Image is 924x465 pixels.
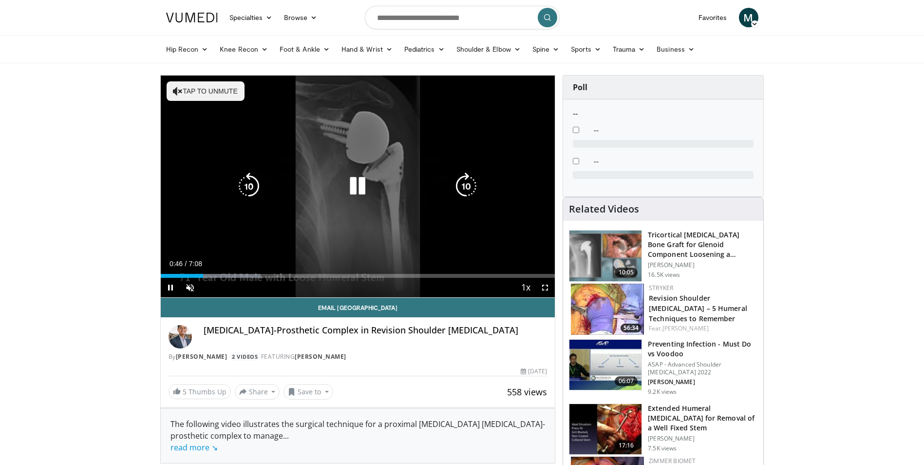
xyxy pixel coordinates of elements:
[571,284,644,335] img: 13e13d31-afdc-4990-acd0-658823837d7a.150x105_q85_crop-smart_upscale.jpg
[170,442,218,453] a: read more ↘
[648,339,757,359] h3: Preventing Infection - Must Do vs Voodoo
[180,278,200,297] button: Unmute
[516,278,535,297] button: Playback Rate
[176,352,227,361] a: [PERSON_NAME]
[648,404,757,433] h3: Extended Humeral [MEDICAL_DATA] for Removal of a Well Fixed Stem
[183,387,187,396] span: 5
[648,271,680,279] p: 16.5K views
[160,39,214,59] a: Hip Recon
[169,352,547,361] div: By FEATURING
[615,441,638,450] span: 17:16
[648,388,677,396] p: 9.2K views
[649,293,747,323] a: Revision Shoulder [MEDICAL_DATA] – 5 Humeral Techniques to Remember
[521,367,547,376] div: [DATE]
[565,39,607,59] a: Sports
[274,39,336,59] a: Foot & Ankle
[235,384,280,400] button: Share
[662,324,709,332] a: [PERSON_NAME]
[569,404,641,455] img: 0bf4b0fb-158d-40fd-8840-cd37d1d3604d.150x105_q85_crop-smart_upscale.jpg
[573,109,754,118] h6: --
[648,445,677,452] p: 7.5K views
[189,260,202,268] span: 7:08
[649,284,673,292] a: Stryker
[224,8,279,27] a: Specialties
[615,268,638,277] span: 10:05
[569,231,641,281] img: 54195_0000_3.png.150x105_q85_crop-smart_upscale.jpg
[166,13,218,22] img: VuMedi Logo
[167,81,245,101] button: Tap to unmute
[693,8,733,27] a: Favorites
[739,8,758,27] a: M
[571,284,644,335] a: 56:34
[507,386,547,398] span: 558 views
[621,324,641,332] span: 56:34
[569,230,757,282] a: 10:05 Tricortical [MEDICAL_DATA] Bone Graft for Glenoid Component Loosening a… [PERSON_NAME] 16.5...
[185,260,187,268] span: /
[569,404,757,455] a: 17:16 Extended Humeral [MEDICAL_DATA] for Removal of a Well Fixed Stem [PERSON_NAME] 7.5K views
[170,418,546,453] div: The following video illustrates the surgical technique for a proximal [MEDICAL_DATA] [MEDICAL_DAT...
[283,384,333,400] button: Save to
[336,39,398,59] a: Hand & Wrist
[573,82,587,93] strong: Poll
[648,378,757,386] p: [PERSON_NAME]
[648,261,757,269] p: [PERSON_NAME]
[204,325,547,336] h4: [MEDICAL_DATA]-Prosthetic Complex in Revision Shoulder [MEDICAL_DATA]
[569,203,639,215] h4: Related Videos
[365,6,560,29] input: Search topics, interventions
[648,230,757,259] h3: Tricortical [MEDICAL_DATA] Bone Graft for Glenoid Component Loosening a…
[607,39,651,59] a: Trauma
[161,298,555,317] a: Email [GEOGRAPHIC_DATA]
[214,39,274,59] a: Knee Recon
[229,352,261,361] a: 2 Videos
[648,361,757,376] p: ASAP - Advanced Shoulder [MEDICAL_DATA] 2022
[586,155,761,167] dd: --
[586,124,761,136] dd: --
[278,8,323,27] a: Browse
[648,435,757,443] p: [PERSON_NAME]
[169,384,231,399] a: 5 Thumbs Up
[615,376,638,386] span: 06:07
[161,274,555,278] div: Progress Bar
[527,39,565,59] a: Spine
[161,278,180,297] button: Pause
[295,352,346,361] a: [PERSON_NAME]
[170,430,289,453] span: ...
[569,340,641,390] img: aae374fe-e30c-4d93-85d1-1c39c8cb175f.150x105_q85_crop-smart_upscale.jpg
[569,339,757,396] a: 06:07 Preventing Infection - Must Do vs Voodoo ASAP - Advanced Shoulder [MEDICAL_DATA] 2022 [PERS...
[161,76,555,298] video-js: Video Player
[649,324,755,333] div: Feat.
[451,39,527,59] a: Shoulder & Elbow
[169,325,192,349] img: Avatar
[170,260,183,268] span: 0:46
[398,39,451,59] a: Pediatrics
[651,39,700,59] a: Business
[649,457,696,465] a: Zimmer Biomet
[535,278,555,297] button: Fullscreen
